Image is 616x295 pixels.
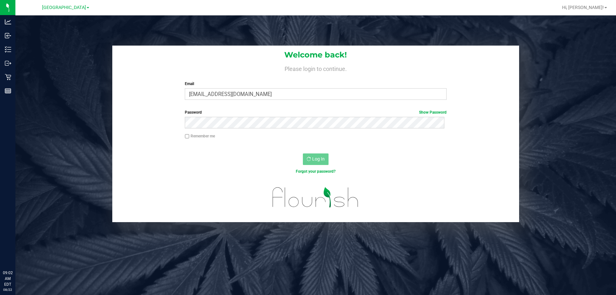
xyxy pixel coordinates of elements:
[185,110,202,115] span: Password
[3,287,13,292] p: 08/22
[265,181,366,214] img: flourish_logo.svg
[5,60,11,66] inline-svg: Outbound
[185,81,446,87] label: Email
[5,46,11,53] inline-svg: Inventory
[112,51,519,59] h1: Welcome back!
[312,156,325,161] span: Log In
[5,74,11,80] inline-svg: Retail
[3,270,13,287] p: 09:02 AM EDT
[419,110,447,115] a: Show Password
[185,133,215,139] label: Remember me
[185,134,189,139] input: Remember me
[5,32,11,39] inline-svg: Inbound
[112,64,519,72] h4: Please login to continue.
[5,88,11,94] inline-svg: Reports
[296,169,336,174] a: Forgot your password?
[5,19,11,25] inline-svg: Analytics
[303,153,329,165] button: Log In
[42,5,86,10] span: [GEOGRAPHIC_DATA]
[562,5,604,10] span: Hi, [PERSON_NAME]!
